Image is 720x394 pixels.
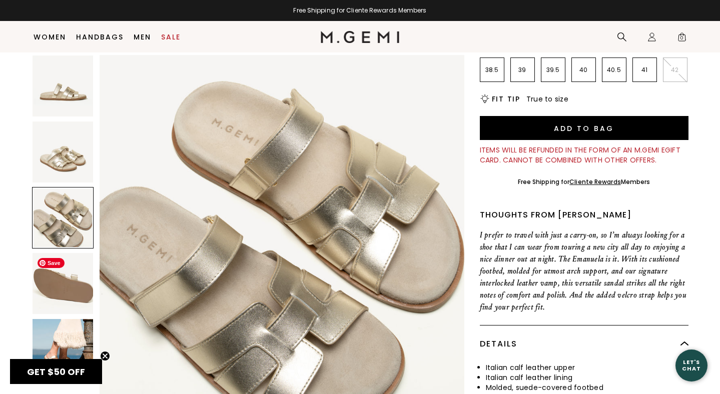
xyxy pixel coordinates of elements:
img: The Emanuela [33,121,94,182]
p: 40.5 [602,66,626,74]
p: I prefer to travel with just a carry-on, so I’m always looking for a shoe that I can wear from to... [480,229,688,313]
li: Italian calf leather upper [486,362,688,372]
span: 0 [677,34,687,44]
span: Save [38,258,65,268]
li: Italian calf leather lining [486,372,688,382]
a: Cliente Rewards [569,177,621,186]
div: Details [480,325,688,362]
p: 40 [572,66,595,74]
img: The Emanuela [33,253,94,314]
button: Add to Bag [480,116,688,140]
img: The Emanuela [33,55,94,116]
a: Women [34,33,66,41]
a: Sale [161,33,181,41]
li: Molded, suede-covered footbed [486,382,688,392]
p: 38.5 [480,66,504,74]
div: Free Shipping for Members [518,178,650,186]
button: Close teaser [100,351,110,361]
a: Men [134,33,151,41]
div: Items will be refunded in the form of an M.Gemi eGift Card. Cannot be combined with other offers. [480,145,688,165]
p: 39.5 [541,66,565,74]
img: The Emanuela [33,319,94,380]
p: 39 [511,66,534,74]
a: Handbags [76,33,124,41]
div: Let's Chat [675,359,707,371]
img: M.Gemi [321,31,399,43]
div: Thoughts from [PERSON_NAME] [480,209,688,221]
h2: Fit Tip [492,95,520,103]
p: 41 [633,66,656,74]
span: True to size [526,94,568,104]
span: GET $50 OFF [27,365,85,378]
p: 42 [663,66,687,74]
div: GET $50 OFFClose teaser [10,359,102,384]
